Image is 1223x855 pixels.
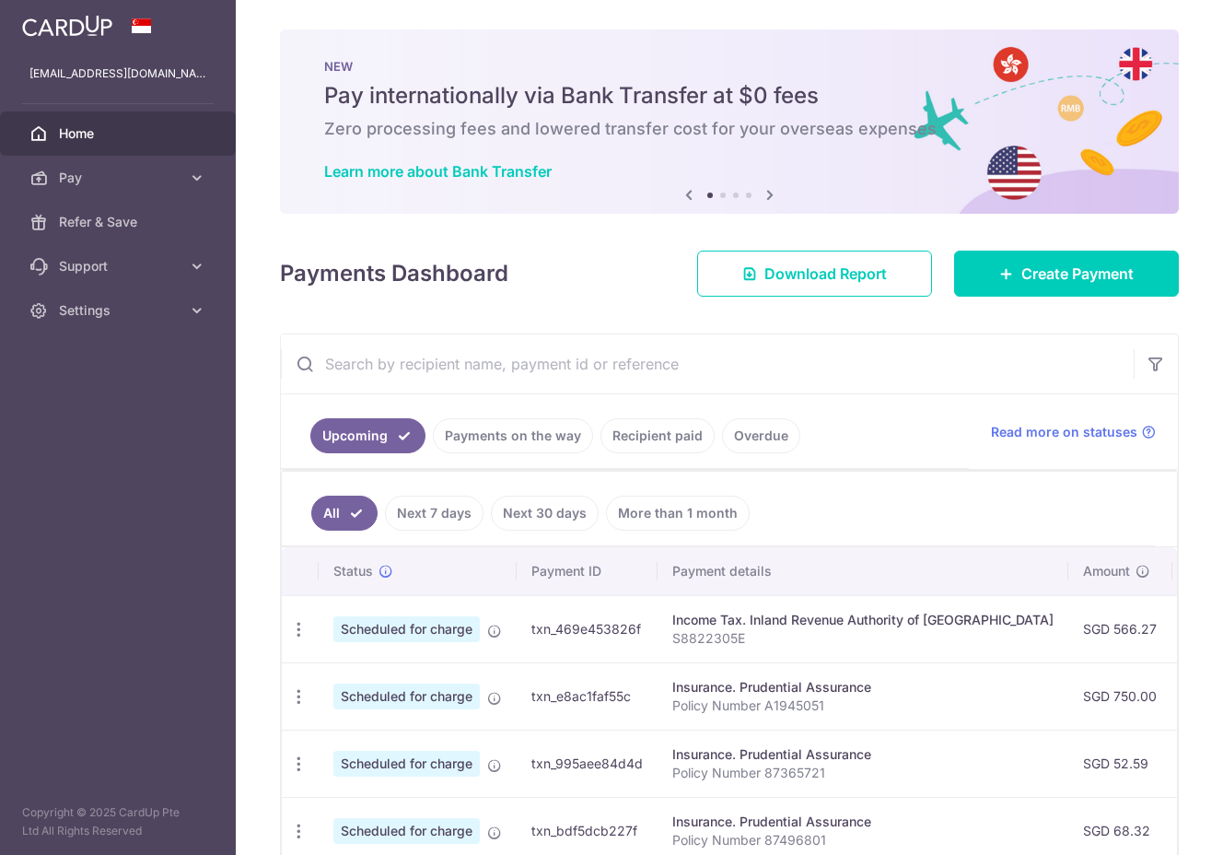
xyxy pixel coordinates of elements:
[722,418,800,453] a: Overdue
[324,162,552,181] a: Learn more about Bank Transfer
[517,547,658,595] th: Payment ID
[672,697,1054,715] p: Policy Number A1945051
[672,678,1054,697] div: Insurance. Prudential Assurance
[697,251,932,297] a: Download Report
[672,629,1054,648] p: S8822305E
[22,15,112,37] img: CardUp
[1021,263,1134,285] span: Create Payment
[672,831,1054,849] p: Policy Number 87496801
[672,764,1054,782] p: Policy Number 87365721
[1068,595,1172,662] td: SGD 566.27
[333,818,480,844] span: Scheduled for charge
[311,496,378,531] a: All
[672,745,1054,764] div: Insurance. Prudential Assurance
[385,496,483,531] a: Next 7 days
[333,684,480,709] span: Scheduled for charge
[517,662,658,730] td: txn_e8ac1faf55c
[658,547,1068,595] th: Payment details
[606,496,750,531] a: More than 1 month
[29,64,206,83] p: [EMAIL_ADDRESS][DOMAIN_NAME]
[59,169,181,187] span: Pay
[517,730,658,797] td: txn_995aee84d4d
[59,124,181,143] span: Home
[517,595,658,662] td: txn_469e453826f
[1068,662,1172,730] td: SGD 750.00
[59,301,181,320] span: Settings
[333,562,373,580] span: Status
[281,334,1134,393] input: Search by recipient name, payment id or reference
[324,81,1135,111] h5: Pay internationally via Bank Transfer at $0 fees
[324,118,1135,140] h6: Zero processing fees and lowered transfer cost for your overseas expenses
[433,418,593,453] a: Payments on the way
[1068,730,1172,797] td: SGD 52.59
[59,257,181,275] span: Support
[333,616,480,642] span: Scheduled for charge
[991,423,1156,441] a: Read more on statuses
[600,418,715,453] a: Recipient paid
[672,813,1054,831] div: Insurance. Prudential Assurance
[954,251,1179,297] a: Create Payment
[764,263,887,285] span: Download Report
[59,213,181,231] span: Refer & Save
[280,257,508,290] h4: Payments Dashboard
[280,29,1179,214] img: Bank transfer banner
[333,751,480,777] span: Scheduled for charge
[672,611,1054,629] div: Income Tax. Inland Revenue Authority of [GEOGRAPHIC_DATA]
[324,59,1135,74] p: NEW
[1083,562,1130,580] span: Amount
[310,418,425,453] a: Upcoming
[991,423,1137,441] span: Read more on statuses
[491,496,599,531] a: Next 30 days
